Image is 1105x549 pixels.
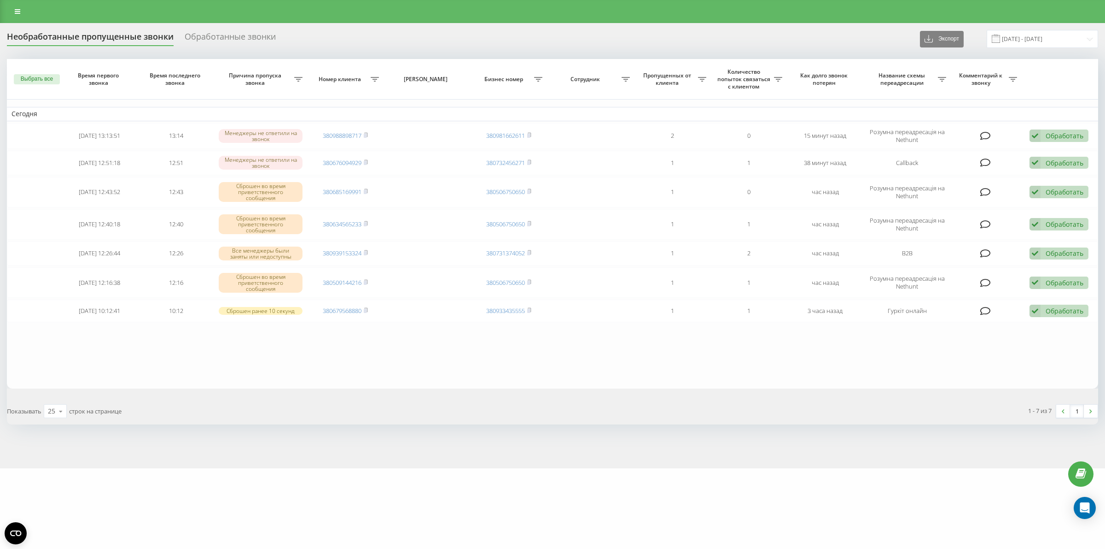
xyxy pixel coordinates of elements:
td: 12:40 [138,209,214,240]
div: Сброшен во время приветственного сообщения [219,182,302,202]
div: Обработать [1046,278,1083,287]
td: час назад [787,267,863,298]
div: 25 [48,407,55,416]
a: 1 [1070,405,1084,418]
td: час назад [787,242,863,266]
td: 1 [634,242,711,266]
td: 0 [711,177,787,207]
a: 380939153324 [323,249,361,257]
button: Выбрать все [14,74,60,84]
a: 380685169991 [323,188,361,196]
td: Розумна переадресація на Nethunt [863,267,951,298]
div: Менеджеры не ответили на звонок [219,156,302,170]
td: 38 минут назад [787,151,863,175]
td: B2B [863,242,951,266]
td: 1 [634,209,711,240]
span: Количество попыток связаться с клиентом [715,68,774,90]
a: 380933435555 [486,307,525,315]
td: [DATE] 12:16:38 [62,267,138,298]
span: Номер клиента [312,76,371,83]
td: Розумна переадресація на Nethunt [863,209,951,240]
td: час назад [787,209,863,240]
div: Сброшен ранее 10 секунд [219,307,302,315]
div: 1 - 7 из 7 [1028,406,1052,415]
td: 12:43 [138,177,214,207]
span: Пропущенных от клиента [639,72,698,86]
a: 380506750650 [486,278,525,287]
td: 10:12 [138,300,214,322]
span: строк на странице [69,407,122,415]
td: 12:16 [138,267,214,298]
td: [DATE] 12:51:18 [62,151,138,175]
td: 1 [634,267,711,298]
a: 380679568880 [323,307,361,315]
div: Обработать [1046,307,1083,315]
a: 380988898717 [323,131,361,140]
td: Гуркіт онлайн [863,300,951,322]
span: Название схемы переадресации [868,72,938,86]
td: Callback [863,151,951,175]
a: 380981662611 [486,131,525,140]
div: Обработать [1046,220,1083,229]
td: 1 [634,300,711,322]
a: 380676094929 [323,159,361,167]
td: 12:51 [138,151,214,175]
a: 380732456271 [486,159,525,167]
span: Показывать [7,407,41,415]
td: 1 [711,209,787,240]
span: Время первого звонка [70,72,130,86]
td: 15 минут назад [787,123,863,149]
div: Обработанные звонки [185,32,276,46]
span: Как долго звонок потерян [795,72,855,86]
span: [PERSON_NAME] [392,76,462,83]
span: Бизнес номер [475,76,534,83]
div: Сброшен во время приветственного сообщения [219,214,302,235]
td: 1 [711,267,787,298]
div: Обработать [1046,249,1083,258]
a: 380731374052 [486,249,525,257]
td: 13:14 [138,123,214,149]
button: Open CMP widget [5,522,27,544]
td: [DATE] 10:12:41 [62,300,138,322]
a: 380634565233 [323,220,361,228]
td: 2 [634,123,711,149]
td: [DATE] 13:13:51 [62,123,138,149]
a: 380506750650 [486,188,525,196]
td: [DATE] 12:43:52 [62,177,138,207]
td: [DATE] 12:40:18 [62,209,138,240]
td: [DATE] 12:26:44 [62,242,138,266]
a: 380509144216 [323,278,361,287]
td: 1 [634,151,711,175]
span: Сотрудник [552,76,622,83]
td: час назад [787,177,863,207]
div: Необработанные пропущенные звонки [7,32,174,46]
td: Розумна переадресація на Nethunt [863,177,951,207]
div: Open Intercom Messenger [1074,497,1096,519]
a: 380506750650 [486,220,525,228]
div: Обработать [1046,188,1083,196]
td: Сегодня [7,107,1098,121]
td: 12:26 [138,242,214,266]
td: 2 [711,242,787,266]
td: 0 [711,123,787,149]
div: Обработать [1046,131,1083,140]
div: Все менеджеры были заняты или недоступны [219,247,302,260]
div: Менеджеры не ответили на звонок [219,129,302,143]
td: 3 часа назад [787,300,863,322]
span: Комментарий к звонку [955,72,1009,86]
div: Обработать [1046,159,1083,167]
td: Розумна переадресація на Nethunt [863,123,951,149]
div: Сброшен во время приветственного сообщения [219,273,302,293]
button: Экспорт [920,31,964,47]
span: Время последнего звонка [146,72,206,86]
td: 1 [711,151,787,175]
td: 1 [711,300,787,322]
span: Причина пропуска звонка [219,72,294,86]
td: 1 [634,177,711,207]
